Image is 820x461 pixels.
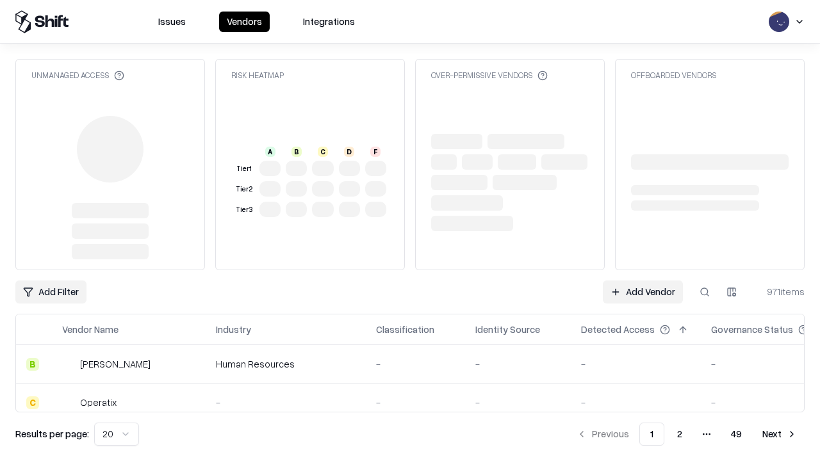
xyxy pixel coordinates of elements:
[231,70,284,81] div: Risk Heatmap
[631,70,716,81] div: Offboarded Vendors
[581,396,691,409] div: -
[721,423,752,446] button: 49
[581,323,655,336] div: Detected Access
[15,427,89,441] p: Results per page:
[62,358,75,371] img: Deel
[219,12,270,32] button: Vendors
[26,396,39,409] div: C
[80,396,117,409] div: Operatix
[475,323,540,336] div: Identity Source
[62,396,75,409] img: Operatix
[639,423,664,446] button: 1
[295,12,363,32] button: Integrations
[603,280,683,303] a: Add Vendor
[376,323,434,336] div: Classification
[755,423,805,446] button: Next
[15,280,86,303] button: Add Filter
[753,285,805,298] div: 971 items
[475,396,561,409] div: -
[667,423,693,446] button: 2
[216,396,356,409] div: -
[31,70,124,81] div: Unmanaged Access
[370,147,381,157] div: F
[216,357,356,371] div: Human Resources
[234,204,254,215] div: Tier 3
[234,163,254,174] div: Tier 1
[318,147,328,157] div: C
[151,12,193,32] button: Issues
[376,357,455,371] div: -
[291,147,302,157] div: B
[216,323,251,336] div: Industry
[376,396,455,409] div: -
[431,70,548,81] div: Over-Permissive Vendors
[265,147,275,157] div: A
[475,357,561,371] div: -
[80,357,151,371] div: [PERSON_NAME]
[234,184,254,195] div: Tier 2
[711,323,793,336] div: Governance Status
[581,357,691,371] div: -
[569,423,805,446] nav: pagination
[344,147,354,157] div: D
[62,323,119,336] div: Vendor Name
[26,358,39,371] div: B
